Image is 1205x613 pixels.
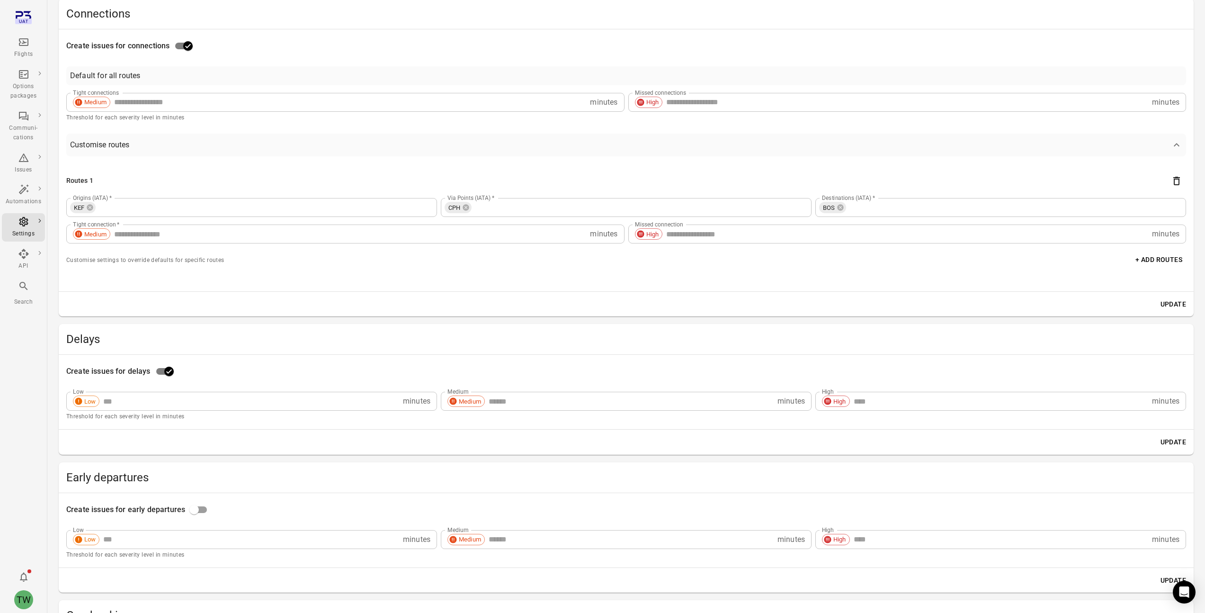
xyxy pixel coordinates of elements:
button: Customise routes [66,134,1186,156]
div: Flights [6,50,41,59]
label: Medium [447,526,468,534]
label: Low [73,388,84,396]
span: High [830,397,849,406]
span: High [643,98,662,107]
label: High [822,526,834,534]
span: Medium [81,230,110,239]
p: Customise settings to override defaults for specific routes [66,256,224,265]
div: BOS [819,202,846,213]
p: minutes [777,396,805,407]
div: Default for all routes [70,70,140,81]
p: minutes [590,228,617,240]
div: Customise routes [66,156,1186,284]
label: Origins (IATA) [73,194,112,202]
span: Create issues for delays [66,366,151,377]
div: Automations [6,197,41,207]
a: Options packages [2,66,45,104]
div: Customise routes [70,139,129,151]
p: minutes [403,396,430,407]
button: Tony Wang [10,586,37,613]
span: Low [81,535,99,544]
p: Threshold for each severity level in minutes [66,550,1186,560]
span: BOS [819,203,839,213]
button: Notifications [14,568,33,586]
span: Create issues for early departures [66,504,185,515]
span: High [643,230,662,239]
div: Search [6,297,41,307]
span: Delete [1163,171,1186,190]
a: Automations [2,181,45,209]
p: minutes [1152,228,1179,240]
a: Settings [2,213,45,242]
div: Communi-cations [6,124,41,143]
div: Open Intercom Messenger [1173,581,1196,604]
p: minutes [590,97,617,108]
p: Threshold for each severity level in minutes [66,113,1186,123]
p: minutes [1152,97,1179,108]
label: Missed connections [635,89,686,97]
label: Missed connection [635,220,683,228]
div: TW [14,590,33,609]
h2: Connections [66,6,1186,21]
div: CPH [445,202,472,213]
a: API [2,245,45,274]
label: High [822,388,834,396]
label: Tight connections [73,89,119,97]
button: Update [1157,296,1190,313]
span: Create issues for connections [66,40,170,52]
button: Update [1157,572,1190,589]
span: CPH [445,203,464,213]
button: Delete [1167,171,1186,190]
label: Low [73,526,84,534]
label: Via Points (IATA) [447,194,494,202]
button: + Add routes [1132,251,1186,269]
label: Tight connection [73,220,120,228]
span: KEF [70,203,88,213]
a: Communi-cations [2,108,45,145]
p: minutes [1152,396,1179,407]
h2: Delays [66,332,1186,347]
span: Medium [455,535,484,544]
label: Destinations (IATA) [822,194,875,202]
p: minutes [777,534,805,545]
span: Low [81,397,99,406]
div: Options packages [6,82,41,101]
button: Search [2,278,45,309]
button: Update [1157,433,1190,451]
p: minutes [403,534,430,545]
span: Medium [81,98,110,107]
h2: Early departures [66,470,1186,485]
span: Medium [455,397,484,406]
div: Routes 1 [66,176,93,186]
div: Settings [6,229,41,239]
a: Flights [2,34,45,62]
a: Issues [2,149,45,178]
span: High [830,535,849,544]
p: minutes [1152,534,1179,545]
div: KEF [70,202,96,213]
p: Threshold for each severity level in minutes [66,412,1186,422]
label: Medium [447,388,468,396]
div: Issues [6,165,41,175]
div: API [6,261,41,271]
